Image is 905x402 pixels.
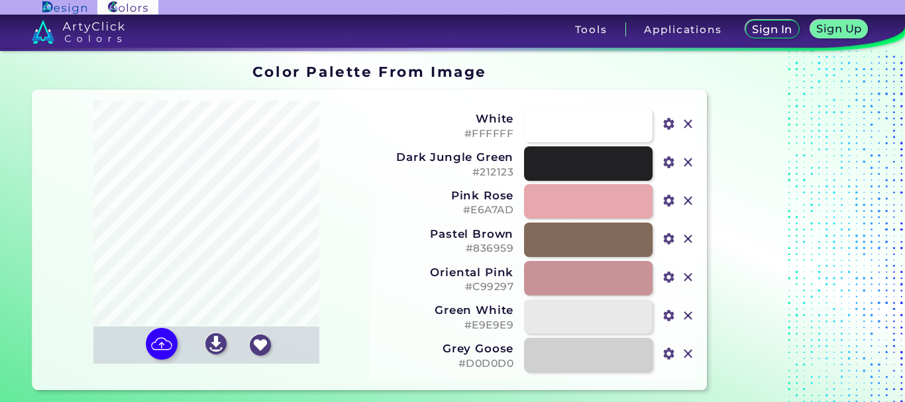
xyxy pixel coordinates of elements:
[250,334,271,356] img: icon_favourite_white.svg
[378,166,513,179] h5: #212123
[575,25,608,34] h3: Tools
[378,204,513,217] h5: #E6A7AD
[378,112,513,125] h3: White
[748,21,797,38] a: Sign In
[378,358,513,370] h5: #D0D0D0
[680,345,697,362] img: icon_close.svg
[378,342,513,355] h3: Grey Goose
[378,303,513,317] h3: Green White
[205,333,227,354] img: icon_download_white.svg
[32,20,125,44] img: logo_artyclick_colors_white.svg
[680,115,697,132] img: icon_close.svg
[680,154,697,171] img: icon_close.svg
[378,227,513,240] h3: Pastel Brown
[680,192,697,209] img: icon_close.svg
[146,328,178,360] img: icon picture
[42,1,87,14] img: ArtyClick Design logo
[378,281,513,293] h5: #C99297
[754,25,790,34] h5: Sign In
[644,25,721,34] h3: Applications
[680,307,697,325] img: icon_close.svg
[378,242,513,255] h5: #836959
[819,24,860,34] h5: Sign Up
[813,21,865,38] a: Sign Up
[378,319,513,332] h5: #E9E9E9
[378,266,513,279] h3: Oriental Pink
[378,150,513,164] h3: Dark Jungle Green
[378,128,513,140] h5: #FFFFFF
[680,269,697,286] img: icon_close.svg
[712,59,878,395] iframe: Advertisement
[378,189,513,202] h3: Pink Rose
[252,62,487,81] h1: Color Palette From Image
[680,230,697,248] img: icon_close.svg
